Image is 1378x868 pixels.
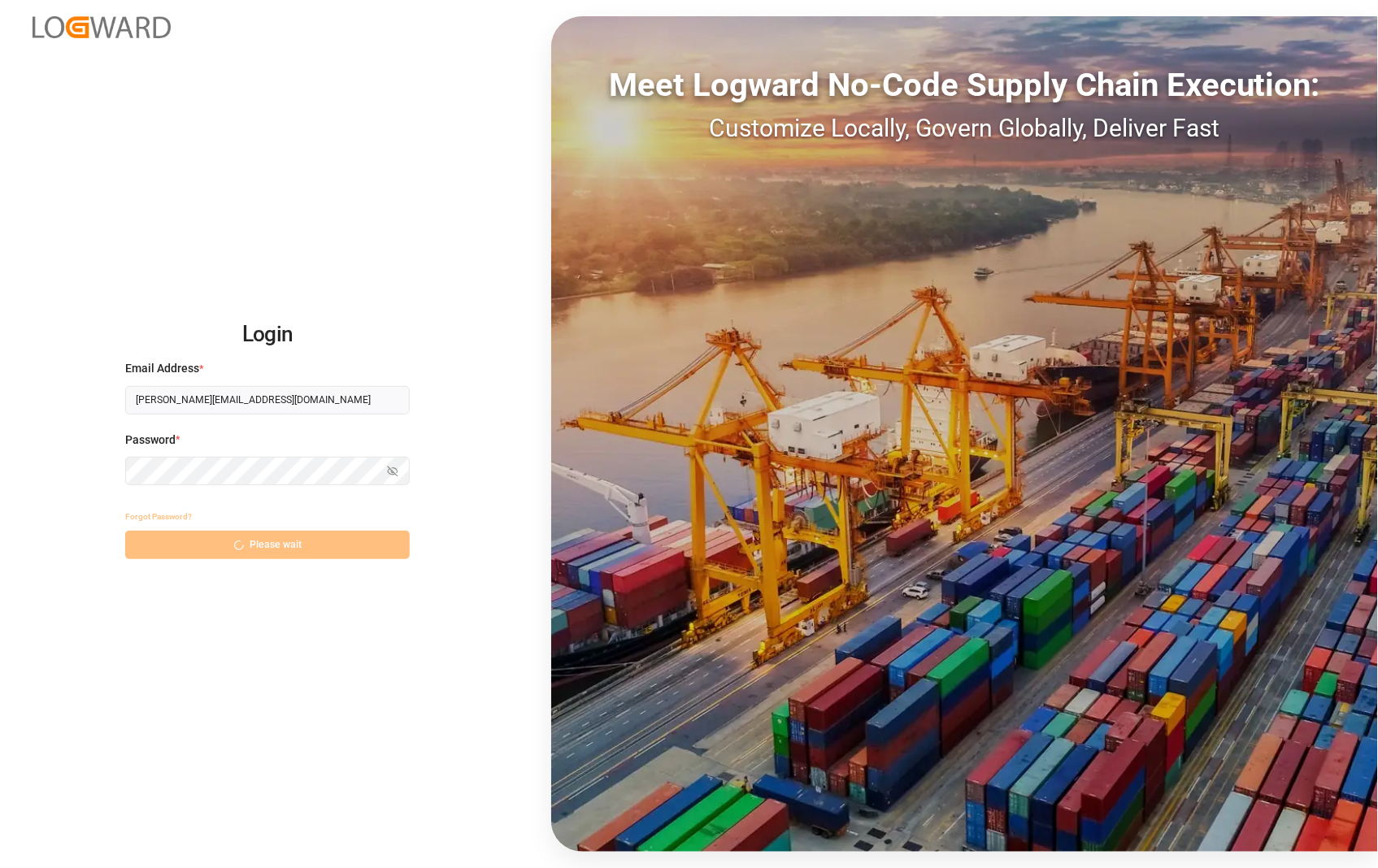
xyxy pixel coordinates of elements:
div: Meet Logward No-Code Supply Chain Execution: [551,61,1378,110]
span: Email Address [125,360,199,377]
img: Logward_new_orange.png [33,16,171,38]
div: Customize Locally, Govern Globally, Deliver Fast [551,110,1378,146]
h2: Login [125,309,410,361]
input: Enter your email [125,386,410,414]
span: Password [125,432,176,449]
